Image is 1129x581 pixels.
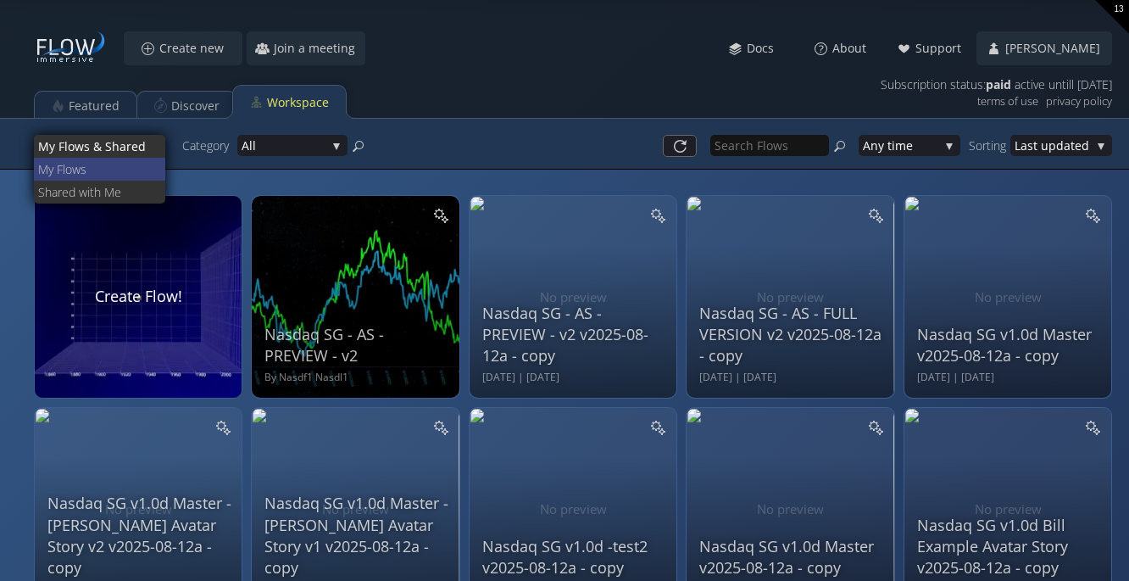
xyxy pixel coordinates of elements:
div: Nasdaq SG v1.0d Master - [PERSON_NAME] Avatar Story v2 v2025-08-12a - copy [47,493,233,578]
div: [DATE] | [DATE] [482,371,668,385]
span: Shar [38,181,62,204]
span: My Flow [38,135,84,158]
span: About [831,40,876,57]
div: Workspace [267,87,329,119]
div: Discover [171,90,220,122]
div: [DATE] | [DATE] [917,371,1103,385]
div: Nasdaq SG - AS - FULL VERSION v2 v2025-08-12a - copy [699,303,885,367]
span: st updated [1027,135,1091,156]
div: Nasdaq SG - AS - PREVIEW - v2 [264,324,450,366]
span: s & Shared [84,135,153,158]
a: terms of use [977,91,1038,112]
div: By Nasdf1 Nasdl1 [264,371,450,385]
span: La [1015,135,1027,156]
div: Nasdaq SG v1.0d Bill Example Avatar Story v2025-08-12a - copy [917,515,1103,579]
a: privacy policy [1046,91,1112,112]
div: Sorting [969,135,1010,156]
span: Support [915,40,971,57]
div: [DATE] | [DATE] [699,371,885,385]
span: ed with Me [62,181,153,204]
div: Nasdaq SG v1.0d Master - [PERSON_NAME] Avatar Story v1 v2025-08-12a - copy [264,493,450,578]
span: Docs [746,40,784,57]
div: Nasdaq SG v1.0d Master v2025-08-12a - copy [917,324,1103,366]
span: me [895,135,939,156]
span: Any ti [863,135,895,156]
div: Nasdaq SG v1.0d Master v2025-08-12a - copy [699,536,885,578]
span: All [242,135,326,156]
span: Join a meeting [273,40,365,57]
span: [PERSON_NAME] [1004,40,1110,57]
div: Category [182,135,237,156]
div: Nasdaq SG - AS - PREVIEW - v2 v2025-08-12a - copy [482,303,668,367]
input: Search Flows [710,135,829,156]
div: Nasdaq SG v1.0d -test2 v2025-08-12a - copy [482,536,668,578]
span: My Flo [38,158,72,181]
span: Create new [159,40,234,57]
div: Featured [69,90,120,122]
span: ws [72,158,153,181]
